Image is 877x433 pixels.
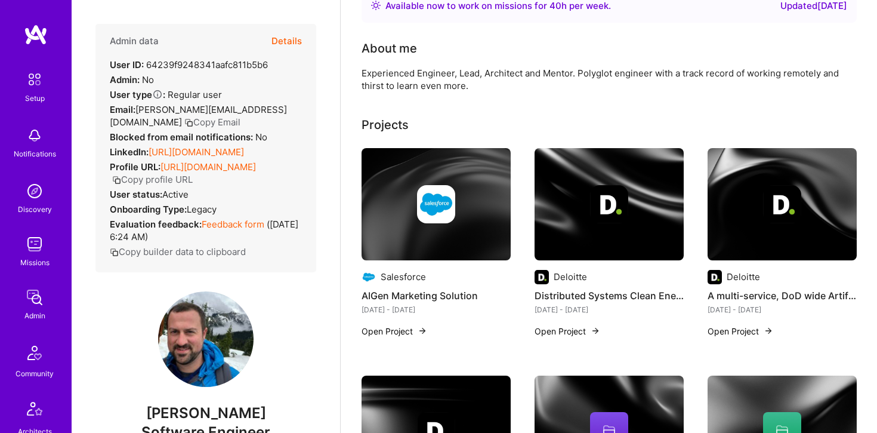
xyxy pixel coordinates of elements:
div: [DATE] - [DATE] [535,303,684,316]
strong: Email: [110,104,135,115]
div: Discovery [18,203,52,216]
div: Deloitte [554,271,587,283]
img: Community [20,339,49,367]
i: icon Copy [184,118,193,127]
strong: Admin: [110,74,140,85]
strong: Blocked from email notifications: [110,131,255,143]
img: discovery [23,179,47,203]
img: admin teamwork [23,285,47,309]
button: Details [271,24,302,59]
img: Architects [20,397,49,425]
img: Company logo [763,185,801,223]
a: [URL][DOMAIN_NAME] [149,146,244,158]
div: [DATE] - [DATE] [362,303,511,316]
div: Regular user [110,88,222,101]
img: teamwork [23,232,47,256]
div: No [110,73,154,86]
div: Community [16,367,54,380]
strong: User status: [110,189,162,200]
img: cover [708,148,857,260]
img: Availability [371,1,381,10]
strong: User ID: [110,59,144,70]
img: arrow-right [591,326,600,336]
img: Company logo [590,185,628,223]
img: Company logo [708,270,722,284]
img: setup [22,67,47,92]
div: Deloitte [727,271,760,283]
a: [URL][DOMAIN_NAME] [160,161,256,173]
img: cover [535,148,684,260]
button: Copy builder data to clipboard [110,245,246,258]
img: logo [24,24,48,45]
button: Copy profile URL [112,173,193,186]
img: User Avatar [158,291,254,387]
img: Company logo [417,185,455,223]
a: Feedback form [202,219,264,230]
div: Admin [24,309,45,322]
i: icon Copy [110,248,119,257]
div: No [110,131,267,143]
div: About me [362,39,417,57]
div: Setup [25,92,45,105]
img: arrow-right [764,326,773,336]
button: Open Project [362,325,427,337]
i: Help [152,89,163,100]
img: bell [23,124,47,148]
button: Open Project [535,325,600,337]
div: Salesforce [381,271,426,283]
strong: LinkedIn: [110,146,149,158]
span: legacy [187,204,217,215]
i: icon Copy [112,176,121,185]
div: Missions [20,256,50,269]
div: ( [DATE] 6:24 AM ) [110,218,302,243]
strong: User type : [110,89,165,100]
div: Notifications [14,148,56,160]
strong: Onboarding Type: [110,204,187,215]
button: Open Project [708,325,773,337]
span: [PERSON_NAME] [95,404,316,422]
img: arrow-right [418,326,427,336]
div: Projects [362,116,409,134]
button: Copy Email [184,116,240,128]
span: [PERSON_NAME][EMAIL_ADDRESS][DOMAIN_NAME] [110,104,287,128]
img: Company logo [535,270,549,284]
h4: Distributed Systems Clean Energy [535,288,684,303]
h4: AIGen Marketing Solution [362,288,511,303]
span: Active [162,189,189,200]
div: Experienced Engineer, Lead, Architect and Mentor. Polyglot engineer with a track record of workin... [362,67,839,92]
div: 64239f9248341aafc811b5b6 [110,59,268,71]
strong: Profile URL: [110,161,160,173]
img: cover [362,148,511,260]
img: Company logo [362,270,376,284]
h4: A multi-service, DoD wide Artificial Intelligence platform [708,288,857,303]
strong: Evaluation feedback: [110,219,202,230]
div: [DATE] - [DATE] [708,303,857,316]
h4: Admin data [110,36,159,47]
